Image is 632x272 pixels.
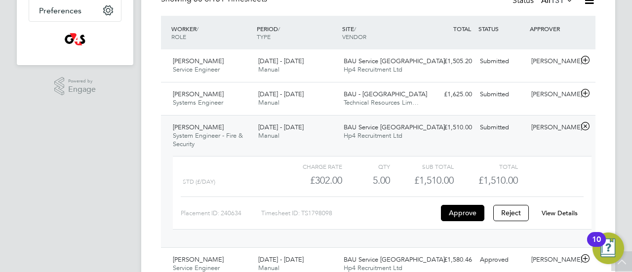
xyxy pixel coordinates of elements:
[278,160,342,172] div: Charge rate
[342,160,390,172] div: QTY
[173,131,243,148] span: System Engineer - Fire & Security
[441,205,484,221] button: Approve
[344,98,419,107] span: Technical Resources Lim…
[169,20,254,45] div: WORKER
[258,90,304,98] span: [DATE] - [DATE]
[527,119,579,136] div: [PERSON_NAME]
[29,32,121,47] a: Go to home page
[476,252,527,268] div: Approved
[344,65,402,74] span: Hp4 Recruitment Ltd
[476,53,527,70] div: Submitted
[258,131,279,140] span: Manual
[344,90,427,98] span: BAU - [GEOGRAPHIC_DATA]
[478,174,518,186] span: £1,510.00
[254,20,340,45] div: PERIOD
[344,264,402,272] span: Hp4 Recruitment Ltd
[454,160,517,172] div: Total
[527,252,579,268] div: [PERSON_NAME]
[278,25,280,33] span: /
[390,172,454,189] div: £1,510.00
[173,65,220,74] span: Service Engineer
[183,178,215,185] span: STD (£/day)
[258,98,279,107] span: Manual
[453,25,471,33] span: TOTAL
[39,6,81,15] span: Preferences
[527,53,579,70] div: [PERSON_NAME]
[171,33,186,40] span: ROLE
[181,205,261,221] div: Placement ID: 240634
[344,255,445,264] span: BAU Service [GEOGRAPHIC_DATA]
[425,86,476,103] div: £1,625.00
[542,209,578,217] a: View Details
[173,90,224,98] span: [PERSON_NAME]
[425,53,476,70] div: £1,505.20
[63,32,88,47] img: g4sssuk-logo-retina.png
[257,33,271,40] span: TYPE
[592,233,624,264] button: Open Resource Center, 10 new notifications
[344,131,402,140] span: Hp4 Recruitment Ltd
[342,172,390,189] div: 5.00
[342,33,366,40] span: VENDOR
[425,252,476,268] div: £1,580.46
[258,264,279,272] span: Manual
[527,86,579,103] div: [PERSON_NAME]
[493,205,529,221] button: Reject
[527,20,579,38] div: APPROVER
[476,119,527,136] div: Submitted
[354,25,356,33] span: /
[68,85,96,94] span: Engage
[258,57,304,65] span: [DATE] - [DATE]
[173,264,220,272] span: Service Engineer
[173,123,224,131] span: [PERSON_NAME]
[173,98,223,107] span: Systems Engineer
[340,20,425,45] div: SITE
[258,65,279,74] span: Manual
[173,255,224,264] span: [PERSON_NAME]
[258,255,304,264] span: [DATE] - [DATE]
[476,86,527,103] div: Submitted
[173,57,224,65] span: [PERSON_NAME]
[278,172,342,189] div: £302.00
[261,205,438,221] div: Timesheet ID: TS1798098
[258,123,304,131] span: [DATE] - [DATE]
[592,239,601,252] div: 10
[197,25,198,33] span: /
[344,123,445,131] span: BAU Service [GEOGRAPHIC_DATA]
[390,160,454,172] div: Sub Total
[68,77,96,85] span: Powered by
[476,20,527,38] div: STATUS
[54,77,96,96] a: Powered byEngage
[344,57,445,65] span: BAU Service [GEOGRAPHIC_DATA]
[425,119,476,136] div: £1,510.00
